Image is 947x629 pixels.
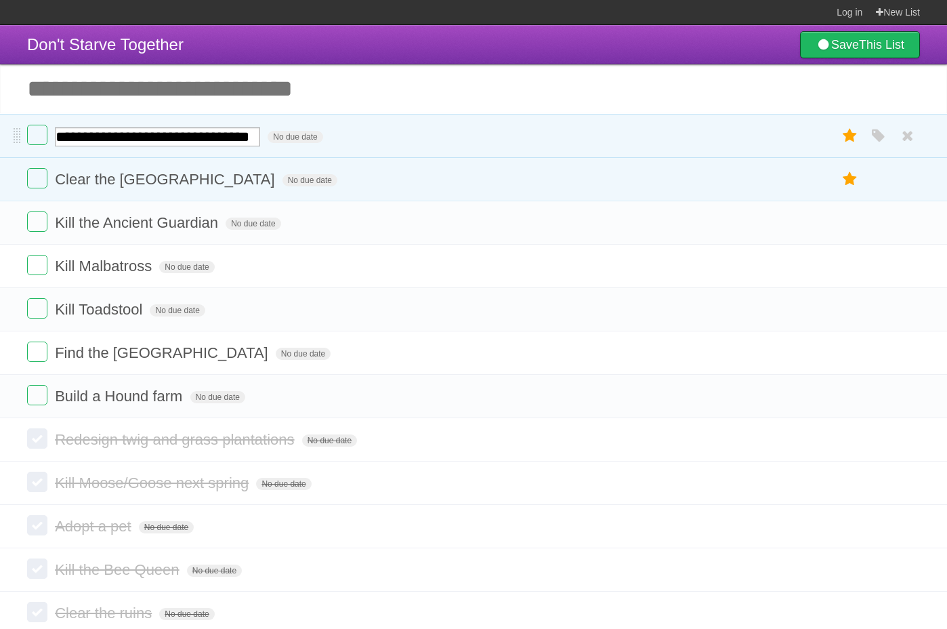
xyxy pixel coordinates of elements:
label: Star task [837,168,863,190]
b: This List [859,38,904,52]
label: Done [27,342,47,362]
span: Adopt a pet [55,518,135,535]
span: Kill Toadstool [55,301,146,318]
label: Done [27,211,47,232]
span: No due date [226,218,280,230]
span: No due date [139,521,194,533]
label: Done [27,602,47,622]
span: No due date [159,261,214,273]
span: No due date [190,391,245,403]
span: No due date [256,478,311,490]
span: Don't Starve Together [27,35,184,54]
span: Clear the [GEOGRAPHIC_DATA] [55,171,278,188]
span: Build a Hound farm [55,388,186,405]
label: Done [27,125,47,145]
label: Done [27,298,47,319]
label: Star task [837,125,863,147]
label: Done [27,428,47,449]
label: Done [27,168,47,188]
span: Kill the Ancient Guardian [55,214,222,231]
span: Clear the ruins [55,605,155,622]
span: No due date [276,348,331,360]
span: No due date [150,304,205,317]
span: No due date [159,608,214,620]
span: Kill Malbatross [55,258,155,275]
label: Done [27,472,47,492]
span: No due date [282,174,337,186]
label: Done [27,515,47,535]
span: No due date [302,434,357,447]
span: Find the [GEOGRAPHIC_DATA] [55,344,272,361]
label: Done [27,559,47,579]
span: Kill the Bee Queen [55,561,182,578]
span: Redesign twig and grass plantations [55,431,297,448]
span: No due date [187,565,242,577]
a: SaveThis List [800,31,920,58]
label: Done [27,255,47,275]
span: Kill Moose/Goose next spring [55,474,252,491]
label: Done [27,385,47,405]
span: No due date [268,131,322,143]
